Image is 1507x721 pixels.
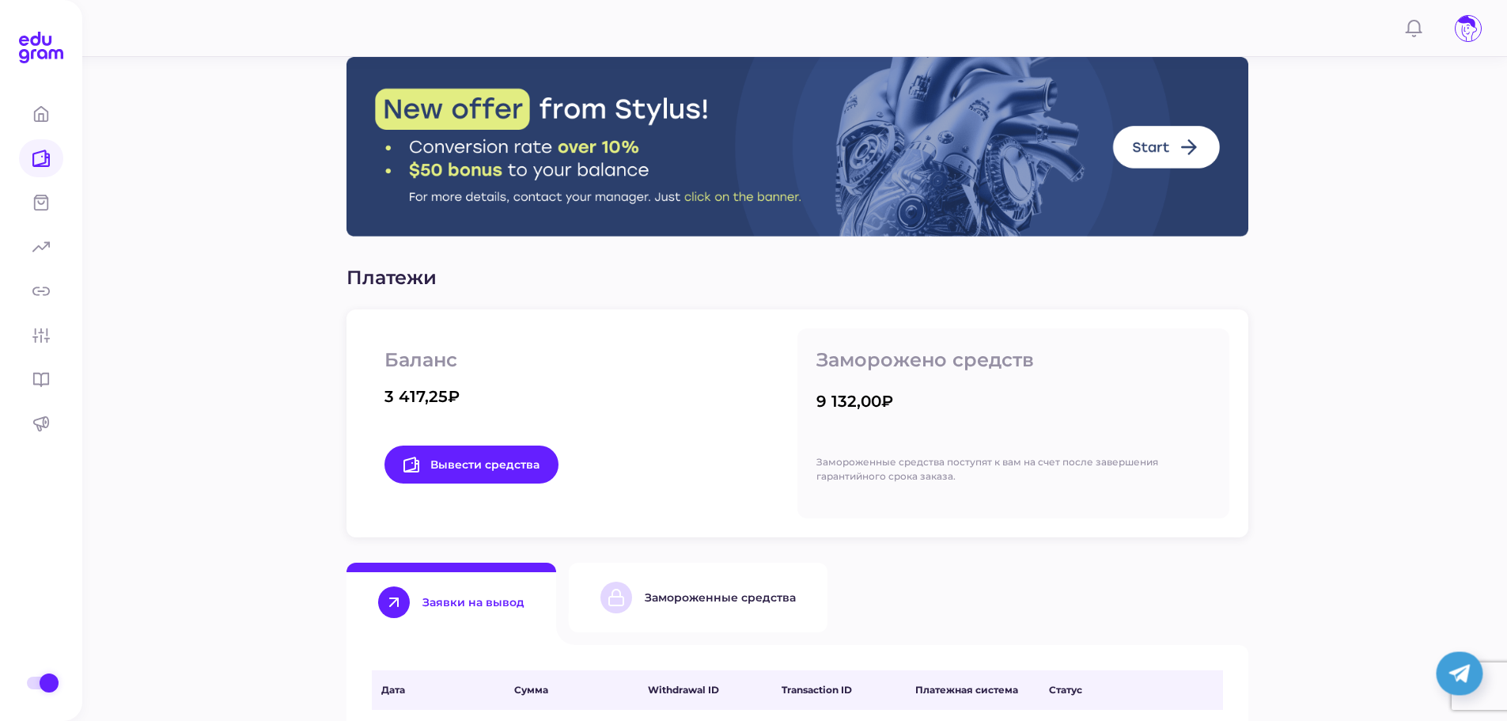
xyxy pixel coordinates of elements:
img: Stylus Banner [346,57,1248,237]
button: Заявки на вывод [346,563,556,632]
span: Сумма [514,683,638,697]
div: 3 417,25₽ [384,385,460,408]
div: 9 132,00₽ [816,390,893,412]
p: Платежи [346,265,1248,290]
div: Заявки на вывод [422,595,524,609]
p: Заморожено средств [816,347,1210,373]
span: Withdrawal ID [648,683,772,697]
span: Дата [381,683,505,697]
p: Замороженные средства поступят к вам на счет после завершения гарантийного срока заказа. [816,455,1210,484]
span: Вывести средства [403,457,540,472]
p: Баланс [384,347,778,373]
span: Статус [1049,683,1223,697]
span: Transaction ID [782,683,906,697]
button: Замороженные средства [569,563,827,632]
a: Вывести средства [384,446,558,484]
div: Замороженные средства [645,590,796,605]
span: Платежная система [915,683,1039,697]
